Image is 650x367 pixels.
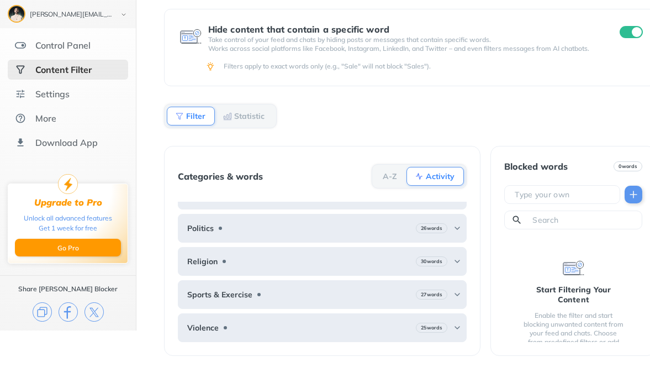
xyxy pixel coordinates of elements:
p: Works across social platforms like Facebook, Instagram, LinkedIn, and Twitter – and even filters ... [208,44,600,53]
img: x.svg [84,302,104,322]
b: 27 words [421,291,442,298]
img: download-app.svg [15,137,26,148]
input: Search [531,214,637,226]
p: Take control of your feed and chats by hiding posts or messages that contain specific words. [208,35,600,44]
div: Start Filtering Your Content [522,285,625,305]
div: Download App [35,137,98,148]
b: 26 words [421,224,442,232]
img: Statistic [223,112,232,120]
div: Share [PERSON_NAME] Blocker [18,285,118,293]
div: More [35,113,56,124]
b: Politics [187,224,214,233]
img: chevron-bottom-black.svg [117,9,130,20]
div: Filters apply to exact words only (e.g., "Sale" will not block "Sales"). [224,62,641,71]
b: Statistic [234,113,265,119]
div: Unlock all advanced features [24,213,112,223]
img: features.svg [15,40,26,51]
img: Activity [415,172,424,181]
img: Filter [175,112,184,120]
img: settings.svg [15,88,26,99]
b: 30 words [421,258,442,265]
b: Religion [187,257,218,266]
b: Activity [426,173,455,180]
img: about.svg [15,113,26,124]
img: ACg8ocLE_AtZKbWxIuyBX7omTJFqJ53AoWqLY_dqdMOYRWOcGNj3iWVr=s96-c [9,6,24,22]
input: Type your own [514,189,615,200]
button: Go Pro [15,239,121,256]
b: A-Z [383,173,397,180]
div: Get 1 week for free [39,223,97,233]
img: facebook.svg [59,302,78,322]
div: Settings [35,88,70,99]
b: 0 words [619,162,637,170]
div: Upgrade to Pro [34,197,102,208]
b: Sports & Exercise [187,290,252,299]
img: copy.svg [33,302,52,322]
div: Content Filter [35,64,92,75]
div: Enable the filter and start blocking unwanted content from your feed and chats. Choose from prede... [522,311,625,355]
b: 25 words [421,324,442,332]
b: Filter [186,113,205,119]
div: Categories & words [178,171,263,181]
b: Violence [187,323,219,332]
div: Control Panel [35,40,91,51]
div: Hide content that contain a specific word [208,24,600,34]
div: jonathan@sosu.tv [30,11,112,19]
div: Blocked words [504,161,568,171]
img: upgrade-to-pro.svg [58,174,78,194]
img: social-selected.svg [15,64,26,75]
